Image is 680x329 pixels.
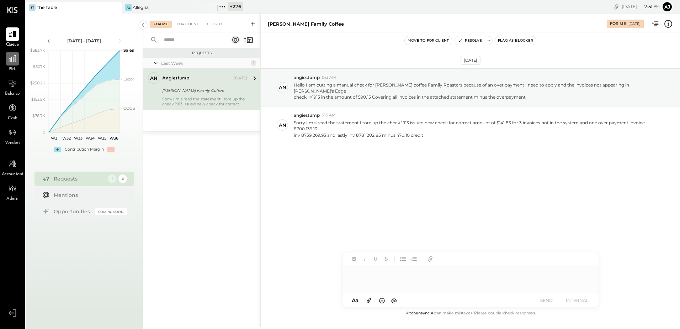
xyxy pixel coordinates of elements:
span: @ [391,297,397,304]
span: Queue [6,42,19,48]
button: Move to for client [405,36,452,45]
span: angiestump [294,112,320,118]
div: + 276 [228,2,243,11]
div: For Me [150,21,172,28]
div: [DATE] [461,56,480,65]
div: The Table [37,4,57,10]
text: W34 [86,136,95,141]
p: Sorry I mis read the statement I tore up the check 1913 issued new check for correct amount of $1... [294,120,655,138]
button: Flag as Blocker [495,36,536,45]
text: $307K [33,64,45,69]
button: @ [389,296,399,305]
text: $383.7K [30,48,45,53]
div: TT [29,4,36,11]
div: [DATE] [234,75,247,81]
text: W31 [51,136,58,141]
span: Accountant [2,171,23,178]
text: W36 [109,136,118,141]
div: [PERSON_NAME] Family Coffee [268,21,344,27]
div: angiestump [162,75,189,82]
a: Cash [0,101,25,122]
div: Closed [203,21,225,28]
div: an [279,122,286,129]
a: P&L [0,52,25,73]
div: Al [125,4,132,11]
div: Mentions [54,192,123,199]
button: SEND [532,296,561,305]
button: Strikethrough [382,254,391,263]
text: $76.7K [32,113,45,118]
p: Hello I am cutting a manual check for [PERSON_NAME] coffee Family Roasters because of an over pay... [294,82,655,100]
div: inv 8739 269.95 and lastly inv 8781 202.85 minus 470.10 credit [294,132,655,138]
div: Opportunities [54,208,91,215]
text: $153.5K [31,97,45,102]
div: [DATE] [622,3,660,10]
text: Labor [123,77,134,82]
div: For Client [173,21,202,28]
span: a [355,297,358,304]
div: Contribution Margin [65,147,104,152]
div: + [54,147,61,152]
a: Admin [0,182,25,202]
span: # [309,95,312,100]
button: Bold [350,254,359,263]
span: Balance [5,91,20,97]
div: Requests [147,51,257,56]
text: $230.2K [30,80,45,85]
div: Allegria [133,4,149,10]
div: an [150,75,158,82]
a: Queue [0,27,25,48]
button: Resolve [455,36,485,45]
div: copy link [613,3,620,10]
button: Add URL [426,254,435,263]
div: Last Week [161,60,249,66]
button: Ordered List [409,254,418,263]
div: - [107,147,115,152]
span: angiestump [294,74,320,80]
span: Admin [6,196,18,202]
text: Sales [123,48,134,53]
div: 3 [118,174,127,183]
button: Underline [371,254,380,263]
button: Unordered List [398,254,408,263]
text: W35 [98,136,106,141]
div: [DATE] [628,21,641,26]
div: For Me [610,21,626,27]
div: Coming Soon [95,208,127,215]
a: Vendors [0,126,25,146]
div: Sorry I mis read the statement I tore up the check 1913 issued new check for correct amount of $1... [162,96,247,106]
span: 3:15 AM [322,113,336,118]
div: 1 [251,60,256,66]
button: Aa [350,297,361,304]
text: COGS [123,106,135,111]
div: [PERSON_NAME] Family Coffee [162,87,245,94]
div: [DATE] - [DATE] [54,38,115,44]
a: Accountant [0,157,25,178]
button: Italic [360,254,370,263]
span: Vendors [5,140,20,146]
button: INTERNAL [563,296,591,305]
div: an [279,84,286,91]
div: Requests [54,175,104,182]
span: P&L [9,66,17,73]
a: Balance [0,77,25,97]
text: W32 [62,136,71,141]
text: 0 [43,130,45,135]
text: W33 [74,136,83,141]
div: 1 [108,174,116,183]
button: Aj [662,1,673,12]
span: Cash [8,115,17,122]
span: 1:43 AM [322,75,336,80]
